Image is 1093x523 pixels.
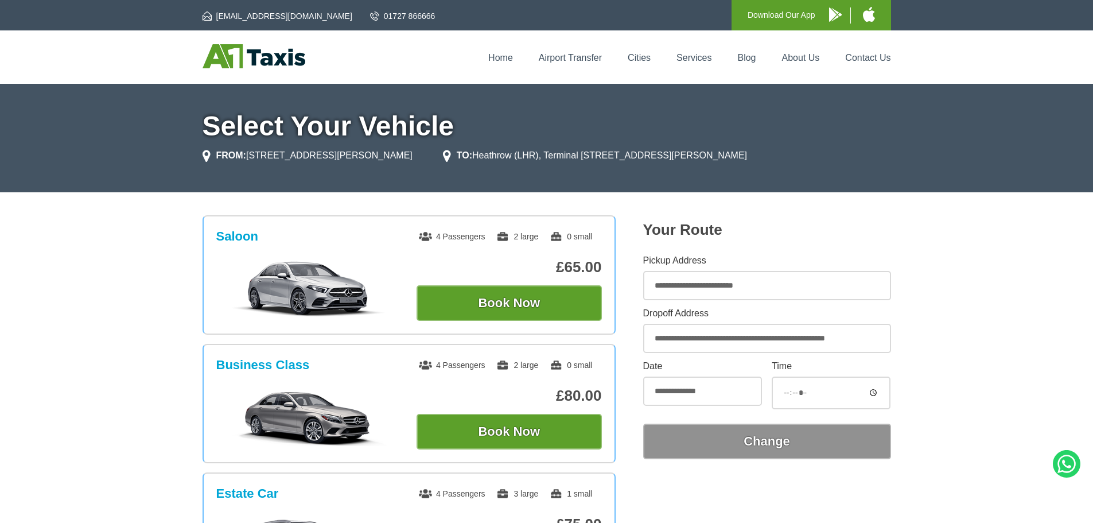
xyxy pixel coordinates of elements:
[496,361,538,370] span: 2 large
[216,358,310,373] h3: Business Class
[457,150,472,160] strong: TO:
[203,10,352,22] a: [EMAIL_ADDRESS][DOMAIN_NAME]
[443,149,747,162] li: Heathrow (LHR), Terminal [STREET_ADDRESS][PERSON_NAME]
[370,10,435,22] a: 01727 866666
[676,53,711,63] a: Services
[203,149,413,162] li: [STREET_ADDRESS][PERSON_NAME]
[829,7,842,22] img: A1 Taxis Android App
[782,53,820,63] a: About Us
[216,229,258,244] h3: Saloon
[417,387,602,405] p: £80.00
[550,232,592,241] span: 0 small
[419,361,485,370] span: 4 Passengers
[863,7,875,22] img: A1 Taxis iPhone App
[737,53,756,63] a: Blog
[417,285,602,321] button: Book Now
[419,489,485,498] span: 4 Passengers
[222,260,395,317] img: Saloon
[748,8,815,22] p: Download Our App
[417,414,602,450] button: Book Now
[643,362,762,371] label: Date
[203,113,891,140] h1: Select Your Vehicle
[643,424,891,459] button: Change
[772,362,890,371] label: Time
[216,486,279,501] h3: Estate Car
[496,232,538,241] span: 2 large
[643,221,891,239] h2: Your Route
[216,150,246,160] strong: FROM:
[550,489,592,498] span: 1 small
[550,361,592,370] span: 0 small
[643,256,891,265] label: Pickup Address
[643,309,891,318] label: Dropoff Address
[628,53,651,63] a: Cities
[419,232,485,241] span: 4 Passengers
[539,53,602,63] a: Airport Transfer
[845,53,890,63] a: Contact Us
[417,258,602,276] p: £65.00
[203,44,305,68] img: A1 Taxis St Albans LTD
[222,389,395,446] img: Business Class
[496,489,538,498] span: 3 large
[488,53,513,63] a: Home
